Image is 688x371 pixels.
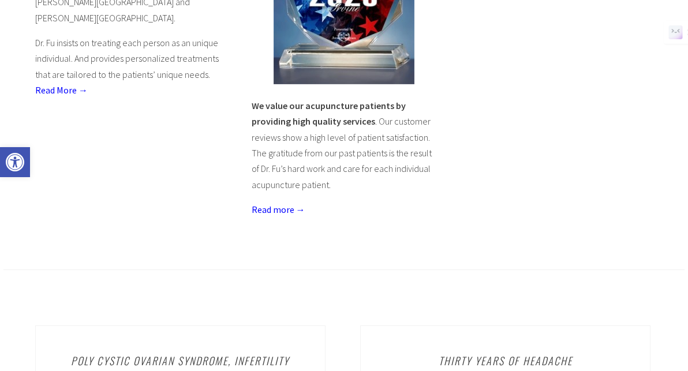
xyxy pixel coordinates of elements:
a: Read More → [35,84,88,96]
p: Dr. Fu insists on treating each person as an unique individual. And provides personalized treatme... [35,35,220,99]
strong: We value our acupuncture patients by providing high quality services [252,100,406,127]
h3: Thirty Years of Headache [371,354,641,368]
h3: Poly Cystic Ovarian Syndrome, Infertility [45,354,315,368]
a: Read more → [252,204,305,215]
p: . Our customer reviews show a high level of patient satisfaction. The gratitude from our past pat... [252,98,437,193]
